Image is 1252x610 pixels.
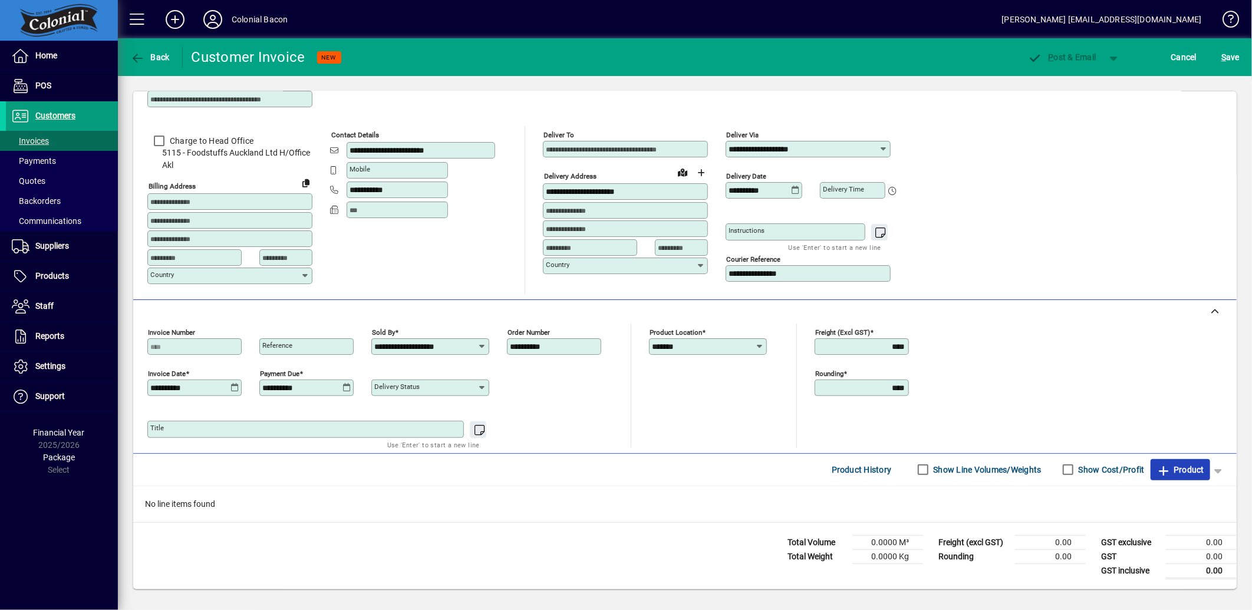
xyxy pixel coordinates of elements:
td: 0.00 [1166,549,1237,563]
mat-label: Delivery status [374,383,420,391]
span: Back [130,52,170,62]
span: Suppliers [35,241,69,250]
span: Products [35,271,69,281]
mat-label: Order number [508,328,550,336]
mat-hint: Use 'Enter' to start a new line [789,240,881,254]
span: Communications [12,216,81,226]
span: Product History [832,460,892,479]
a: Suppliers [6,232,118,261]
mat-label: Rounding [815,369,844,377]
a: Payments [6,151,118,171]
span: Reports [35,331,64,341]
label: Charge to Head Office [167,135,253,147]
label: Show Cost/Profit [1076,464,1145,476]
span: Package [43,453,75,462]
button: Save [1218,47,1243,68]
a: Backorders [6,191,118,211]
span: Product [1157,460,1204,479]
td: Freight (excl GST) [933,535,1015,549]
mat-label: Instructions [729,226,765,235]
mat-hint: Use 'Enter' to start a new line [387,438,480,451]
mat-label: Mobile [350,165,370,173]
span: S [1221,52,1226,62]
button: Add [156,9,194,30]
mat-label: Deliver To [543,131,574,139]
app-page-header-button: Back [118,47,183,68]
mat-label: Invoice number [148,328,195,336]
span: Staff [35,301,54,311]
span: Cancel [1171,48,1197,67]
span: 5115 - Foodstuffs Auckland Ltd H/Office Akl [147,147,312,172]
button: Post & Email [1022,47,1102,68]
div: Colonial Bacon [232,10,288,29]
a: Settings [6,352,118,381]
a: Products [6,262,118,291]
button: Product History [827,459,897,480]
a: POS [6,71,118,101]
span: Financial Year [34,428,85,437]
td: GST inclusive [1095,563,1166,578]
button: Back [127,47,173,68]
mat-label: Deliver via [726,131,759,139]
button: Choose address [692,163,711,182]
span: Quotes [12,176,45,186]
span: Invoices [12,136,49,146]
mat-label: Delivery date [726,172,766,180]
mat-label: Delivery time [823,185,864,193]
td: 0.00 [1015,549,1086,563]
button: Copy to Delivery address [296,173,315,192]
td: GST exclusive [1095,535,1166,549]
span: Payments [12,156,56,166]
a: Support [6,382,118,411]
td: Rounding [933,549,1015,563]
td: 0.0000 Kg [852,549,923,563]
mat-label: Title [150,424,164,432]
button: Product [1151,459,1210,480]
mat-label: Country [150,271,174,279]
span: ave [1221,48,1240,67]
div: [PERSON_NAME] [EMAIL_ADDRESS][DOMAIN_NAME] [1002,10,1202,29]
td: Total Weight [782,549,852,563]
span: Customers [35,111,75,120]
span: POS [35,81,51,90]
a: Knowledge Base [1214,2,1237,41]
div: Customer Invoice [192,48,305,67]
td: Total Volume [782,535,852,549]
div: No line items found [133,486,1237,522]
td: 0.0000 M³ [852,535,923,549]
mat-label: Invoice date [148,369,186,377]
button: Cancel [1168,47,1200,68]
a: Staff [6,292,118,321]
mat-label: Country [546,261,569,269]
mat-label: Courier Reference [726,255,780,263]
td: GST [1095,549,1166,563]
a: Invoices [6,131,118,151]
td: 0.00 [1166,535,1237,549]
span: Settings [35,361,65,371]
span: Home [35,51,57,60]
span: ost & Email [1028,52,1096,62]
a: Quotes [6,171,118,191]
a: Home [6,41,118,71]
span: NEW [322,54,337,61]
mat-label: Freight (excl GST) [815,328,870,336]
a: View on map [673,163,692,182]
a: Reports [6,322,118,351]
span: P [1049,52,1054,62]
td: 0.00 [1015,535,1086,549]
span: Backorders [12,196,61,206]
mat-label: Sold by [372,328,395,336]
mat-label: Payment due [260,369,299,377]
mat-label: Product location [650,328,702,336]
td: 0.00 [1166,563,1237,578]
button: Profile [194,9,232,30]
a: Communications [6,211,118,231]
span: Support [35,391,65,401]
label: Show Line Volumes/Weights [931,464,1042,476]
mat-label: Reference [262,341,292,349]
